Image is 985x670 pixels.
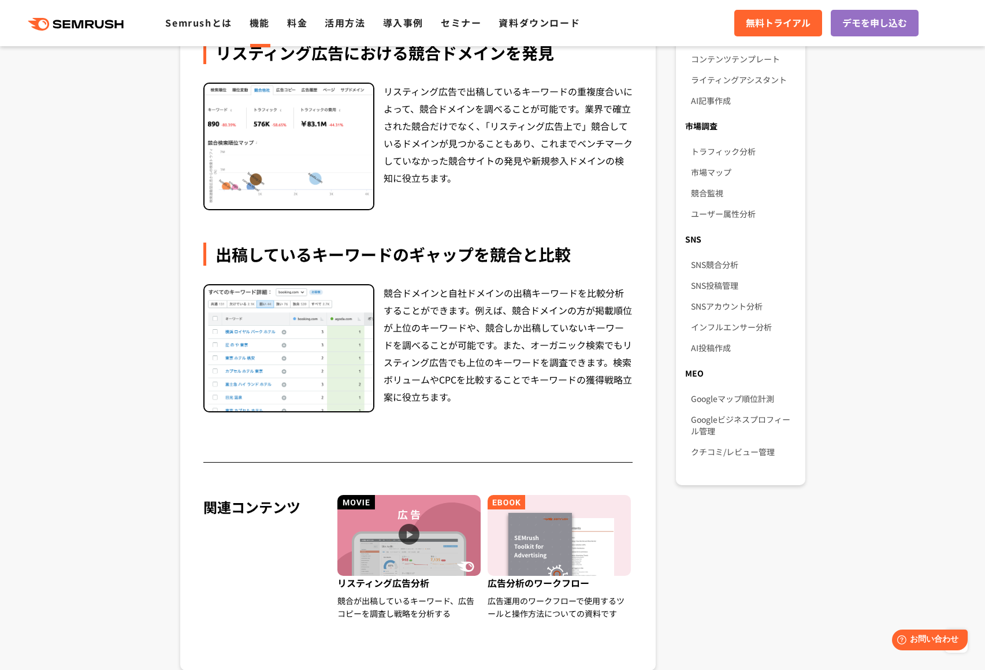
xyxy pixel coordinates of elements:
a: 導入事例 [383,16,423,29]
iframe: Help widget launcher [882,625,972,657]
span: 無料トライアル [746,16,811,31]
img: リスティング広告分析 競合ドメイン発見 [205,84,373,210]
a: SNS競合分析 [691,254,796,275]
span: リスティング広告分析 [337,576,482,594]
a: トラフィック分析 [691,141,796,162]
a: Semrushとは [165,16,232,29]
a: ライティングアシスタント [691,69,796,90]
span: デモを申し込む [842,16,907,31]
a: Googleビジネスプロフィール管理 [691,409,796,441]
a: SNS投稿管理 [691,275,796,296]
a: 広告分析のワークフロー 広告運用のワークフローで使用するツールと操作方法についての資料です [485,495,635,641]
a: ユーザー属性分析 [691,203,796,224]
a: 機能 [250,16,270,29]
a: 料金 [287,16,307,29]
div: 関連コンテンツ [203,495,328,641]
div: 出稿しているキーワードのギャップを競合と比較 [203,243,633,266]
a: Googleマップ順位計測 [691,388,796,409]
a: クチコミ/レビュー管理 [691,441,796,462]
div: MEO [676,363,805,384]
a: AI記事作成 [691,90,796,111]
div: リスティング広告における競合ドメインを発見 [203,41,633,64]
a: デモを申し込む [831,10,919,36]
div: 競合が出稿しているキーワード、広告コピーを調査し戦略を分析する [337,594,482,620]
a: コンテンツテンプレート [691,49,796,69]
img: リスティング広告分析 ギャップ分析 [205,285,373,411]
div: 市場調査 [676,116,805,136]
div: リスティング広告で出稿しているキーワードの重複度合いによって、競合ドメインを調べることが可能です。業界で確立された競合だけでなく、「リスティング広告上で」競合しているドメインが見つかることもあり... [384,83,633,211]
a: 市場マップ [691,162,796,183]
a: AI投稿作成 [691,337,796,358]
span: 広告分析のワークフロー [488,576,633,594]
a: 競合監視 [691,183,796,203]
div: 競合ドメインと自社ドメインの出稿キーワードを比較分析することができます。例えば、競合ドメインの方が掲載順位が上位のキーワードや、競合しか出稿していないキーワードを調べることが可能です。また、オー... [384,284,633,412]
div: 広告運用のワークフローで使用するツールと操作方法についての資料です [488,594,633,620]
a: 活用方法 [325,16,365,29]
div: SNS [676,229,805,250]
a: セミナー [441,16,481,29]
a: 無料トライアル [734,10,822,36]
a: インフルエンサー分析 [691,317,796,337]
a: リスティング広告分析 競合が出稿しているキーワード、広告コピーを調査し戦略を分析する [334,495,485,620]
a: SNSアカウント分析 [691,296,796,317]
a: 資料ダウンロード [499,16,580,29]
